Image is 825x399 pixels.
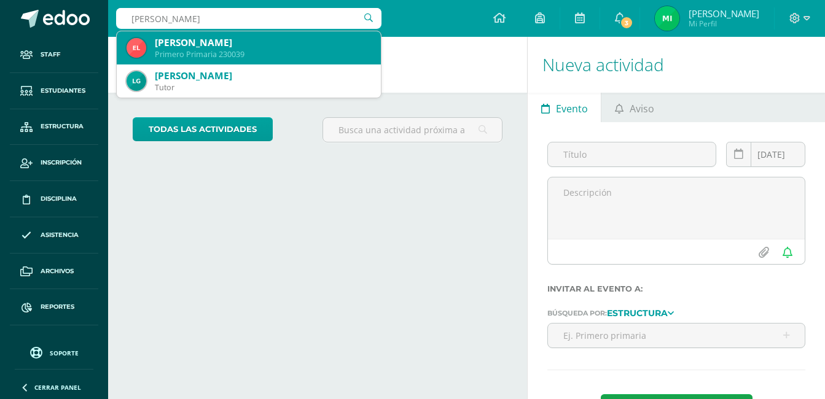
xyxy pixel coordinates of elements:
div: Tutor [155,82,371,93]
a: todas las Actividades [133,117,273,141]
input: Busca una actividad próxima aquí... [323,118,502,142]
div: Primero Primaria 230039 [155,49,371,60]
label: Invitar al evento a: [547,284,805,293]
span: Soporte [50,349,79,357]
div: [PERSON_NAME] [155,69,371,82]
a: Estructura [607,308,674,317]
span: Disciplina [41,194,77,204]
span: Búsqueda por: [547,309,607,317]
span: Asistencia [41,230,79,240]
div: [PERSON_NAME] [155,36,371,49]
span: Aviso [630,94,654,123]
a: Soporte [15,344,93,360]
a: Archivos [10,254,98,290]
img: e5a67a6924204f1245d0d245adc5f375.png [127,38,146,58]
a: Reportes [10,289,98,325]
img: 6f29d68f3332a1bbde006def93603702.png [655,6,679,31]
span: Archivos [41,266,74,276]
input: Fecha de entrega [727,142,805,166]
span: Evento [556,94,588,123]
strong: Estructura [607,308,668,319]
a: Aviso [601,93,667,122]
input: Título [548,142,716,166]
a: Staff [10,37,98,73]
span: Inscripción [41,158,82,168]
span: Staff [41,50,60,60]
span: Mi Perfil [689,18,759,29]
span: Cerrar panel [34,383,81,392]
h1: Nueva actividad [542,37,810,93]
span: 3 [620,16,633,29]
span: Reportes [41,302,74,312]
a: Disciplina [10,181,98,217]
input: Ej. Primero primaria [548,323,805,347]
a: Asistencia [10,217,98,254]
a: Estructura [10,109,98,145]
a: Estudiantes [10,73,98,109]
span: Estudiantes [41,86,85,96]
a: Inscripción [10,145,98,181]
span: [PERSON_NAME] [689,7,759,20]
img: f97ca924322837e0f5e1d1992f5b533c.png [127,71,146,91]
input: Busca un usuario... [116,8,381,29]
span: Estructura [41,122,84,131]
a: Evento [528,93,601,122]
